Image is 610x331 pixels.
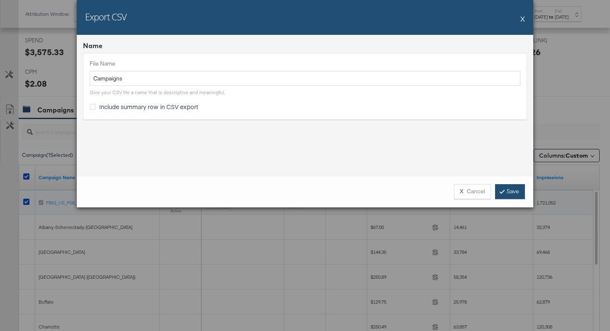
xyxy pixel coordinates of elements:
span: Include summary row in CSV export [99,102,198,111]
div: Name [83,41,527,51]
strong: X [460,187,464,195]
button: X [520,10,525,27]
button: XCancel [454,184,491,199]
label: File Name [90,60,520,68]
a: Save [495,184,525,199]
h2: Export CSV [85,10,127,23]
div: Give your CSV file a name that is descriptive and meaningful. [90,89,225,96]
